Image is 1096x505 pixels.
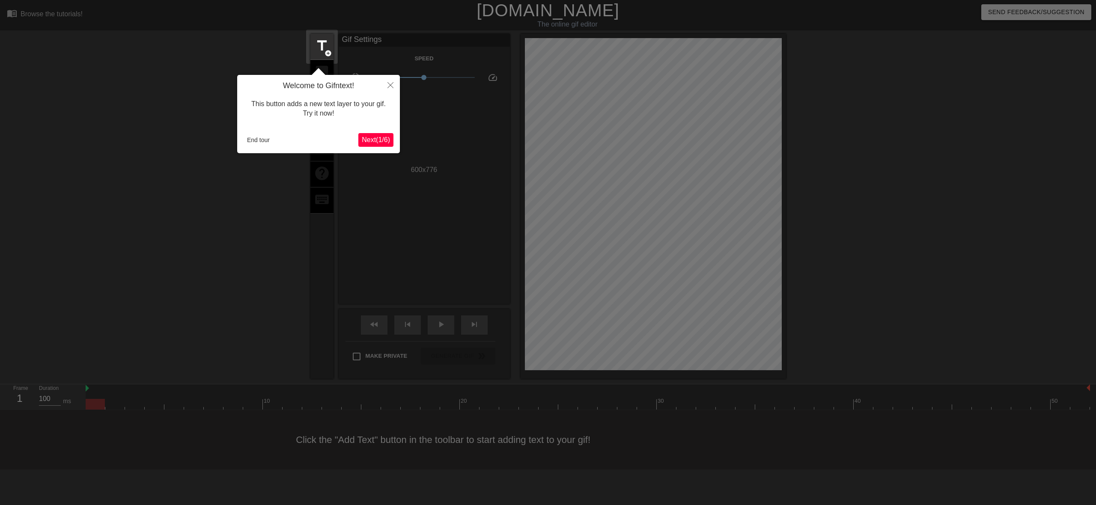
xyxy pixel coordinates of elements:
[244,81,393,91] h4: Welcome to Gifntext!
[244,134,273,146] button: End tour
[362,136,390,143] span: Next ( 1 / 6 )
[381,75,400,95] button: Close
[358,133,393,147] button: Next
[244,91,393,127] div: This button adds a new text layer to your gif. Try it now!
